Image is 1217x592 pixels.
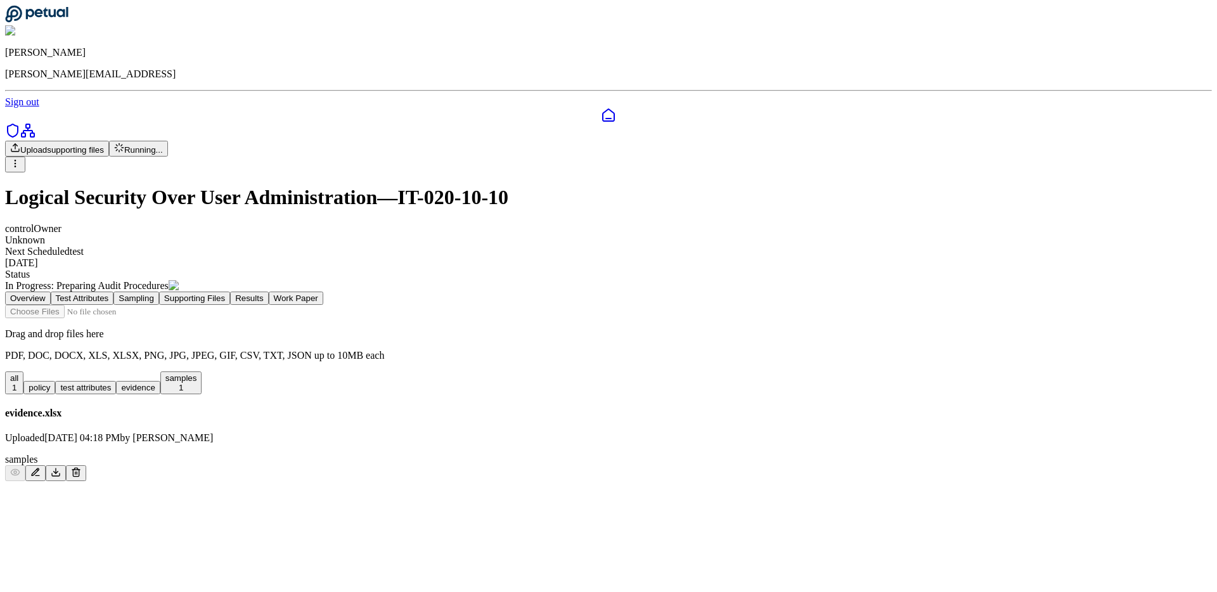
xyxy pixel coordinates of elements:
button: Sampling [113,292,159,305]
button: Overview [5,292,51,305]
button: Download File [46,465,66,481]
button: Results [230,292,268,305]
p: Uploaded [DATE] 04:18 PM by [PERSON_NAME] [5,432,1212,444]
div: samples [5,454,1212,465]
button: Delete File [66,465,86,481]
div: Status [5,269,1212,280]
a: Go to Dashboard [5,14,68,25]
div: 1 [10,383,18,392]
p: [PERSON_NAME] [5,47,1212,58]
button: evidence [116,381,160,394]
button: Supporting Files [159,292,230,305]
button: policy [23,381,55,394]
button: Running... [109,141,168,157]
span: Unknown [5,235,45,245]
button: Test Attributes [51,292,114,305]
p: Drag and drop files here [5,328,1212,340]
button: test attributes [55,381,116,394]
p: PDF, DOC, DOCX, XLS, XLSX, PNG, JPG, JPEG, GIF, CSV, TXT, JSON up to 10MB each [5,350,1212,361]
img: Andrew Li [5,25,60,37]
h4: evidence.xlsx [5,408,1212,419]
button: Add/Edit Description [25,465,46,481]
h1: Logical Security Over User Administration — IT-020-10-10 [5,186,1212,209]
p: [PERSON_NAME][EMAIL_ADDRESS] [5,68,1212,80]
button: Preview File (hover for quick preview, click for full view) [5,465,25,481]
div: In Progress : Preparing Audit Procedures [5,280,1212,292]
a: SOC [5,129,20,140]
div: 1 [165,383,197,392]
a: Integrations [20,129,35,140]
a: Dashboard [5,108,1212,123]
div: control Owner [5,223,1212,235]
nav: Tabs [5,292,1212,305]
div: [DATE] [5,257,1212,269]
div: Next Scheduled test [5,246,1212,257]
button: all1 [5,371,23,394]
button: More Options [5,157,25,172]
a: Sign out [5,96,39,107]
button: Uploadsupporting files [5,141,109,157]
img: Logo [169,280,200,292]
button: Work Paper [269,292,323,305]
button: samples1 [160,371,202,394]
